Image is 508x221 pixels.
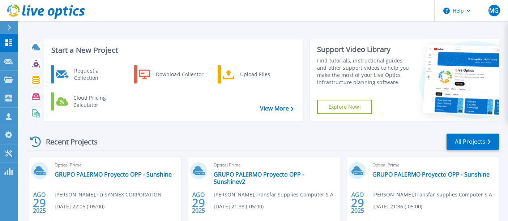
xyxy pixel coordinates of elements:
a: Download Collector [134,65,208,83]
span: [DATE] 22:06 (-05:00) [55,203,104,211]
a: Request a Collection [51,65,125,83]
a: GRUPO PALERMO Proyecto OPP - Sunshine [55,171,172,178]
div: Recent Projects [28,133,107,151]
a: GRUPO PALERMO Proyecto OPP - Sunshinev2 [214,171,336,185]
span: [PERSON_NAME] , Transfar Supplies Computer S A [214,191,333,199]
span: Optical Prime [55,161,177,169]
span: 29 [192,200,205,206]
span: Optical Prime [372,161,495,169]
div: Cloud Pricing Calculator [70,94,123,109]
a: All Projects [447,134,499,150]
a: Cloud Pricing Calculator [51,92,125,110]
span: [DATE] 21:36 (-05:00) [372,203,422,211]
div: AGO 2025 [351,190,364,216]
a: GRUPO PALERMO Proyecto OPP - Sunshine [372,171,490,178]
span: MG [489,8,499,13]
a: View More [260,105,294,112]
span: 29 [351,200,364,206]
span: Optical Prime [214,161,336,169]
div: Upload Files [236,67,290,82]
h3: Start a New Project [51,46,293,54]
span: [DATE] 21:38 (-05:00) [214,203,264,211]
a: Upload Files [218,65,292,83]
span: 29 [33,200,46,206]
a: Explore Now! [317,100,372,114]
span: [PERSON_NAME] , TD SYNNEX CORPORATION [55,191,162,199]
div: AGO 2025 [33,190,46,216]
div: Find tutorials, instructional guides and other support videos to help you make the most of your L... [317,57,411,86]
div: Download Collector [152,67,207,82]
div: Request a Collection [71,67,123,82]
div: Support Video Library [317,45,411,54]
span: [PERSON_NAME] , Transfar Supplies Computer S A [372,191,492,199]
div: AGO 2025 [192,190,205,216]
